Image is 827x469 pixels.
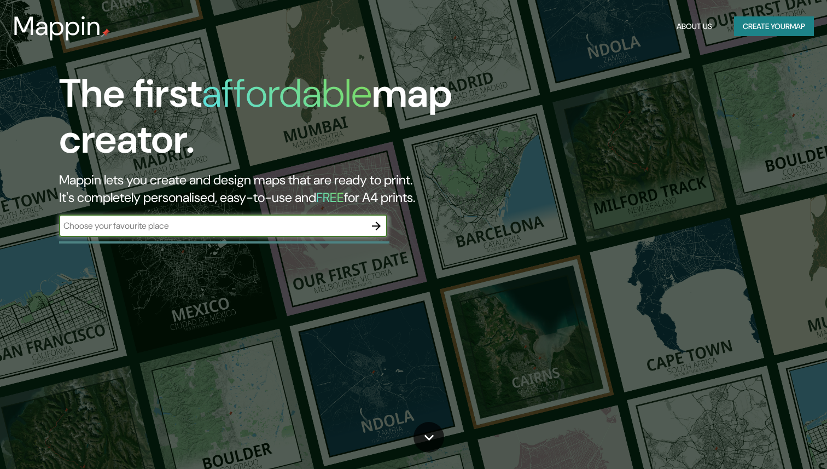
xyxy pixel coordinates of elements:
[202,68,372,119] h1: affordable
[734,16,814,37] button: Create yourmap
[59,219,365,232] input: Choose your favourite place
[672,16,717,37] button: About Us
[59,171,473,206] h2: Mappin lets you create and design maps that are ready to print. It's completely personalised, eas...
[101,28,110,37] img: mappin-pin
[13,11,101,42] h3: Mappin
[316,189,344,206] h5: FREE
[59,71,473,171] h1: The first map creator.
